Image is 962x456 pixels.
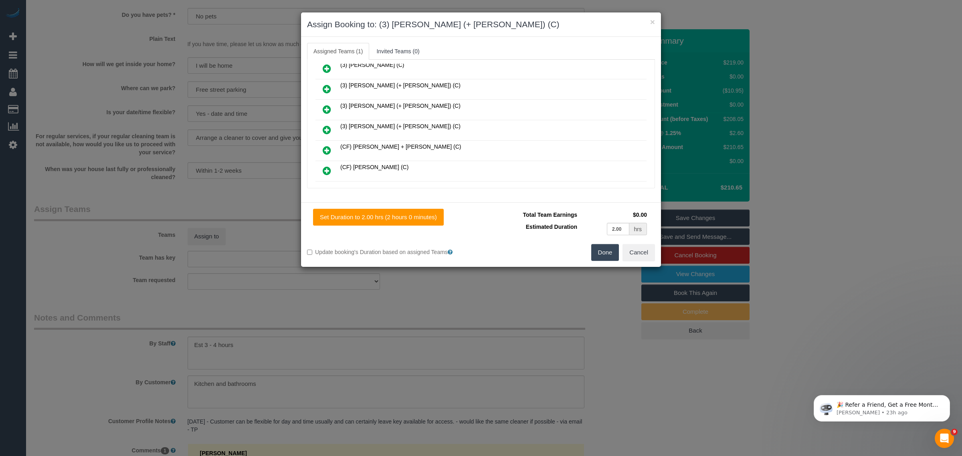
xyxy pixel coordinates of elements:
iframe: Intercom notifications message [802,378,962,434]
span: 9 [951,429,958,435]
button: × [650,18,655,26]
span: (3) [PERSON_NAME] (+ [PERSON_NAME]) (C) [340,82,461,89]
span: (CF) [PERSON_NAME] + [PERSON_NAME] (C) [340,143,461,150]
td: Total Team Earnings [487,209,579,221]
span: (3) [PERSON_NAME] (+ [PERSON_NAME]) (C) [340,103,461,109]
span: (3) [PERSON_NAME] (+ [PERSON_NAME]) (C) [340,123,461,129]
button: Set Duration to 2.00 hrs (2 hours 0 minutes) [313,209,444,226]
iframe: Intercom live chat [935,429,954,448]
span: Estimated Duration [526,224,577,230]
h3: Assign Booking to: (3) [PERSON_NAME] (+ [PERSON_NAME]) (C) [307,18,655,30]
label: Update booking's Duration based on assigned Teams [307,248,475,256]
span: (3) [PERSON_NAME] (C) [340,62,404,68]
a: Assigned Teams (1) [307,43,369,60]
a: Invited Teams (0) [370,43,426,60]
input: Update booking's Duration based on assigned Teams [307,250,312,255]
td: $0.00 [579,209,649,221]
button: Cancel [622,244,655,261]
div: hrs [629,223,647,235]
button: Done [591,244,619,261]
span: (CF) [PERSON_NAME] (C) [340,164,408,170]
